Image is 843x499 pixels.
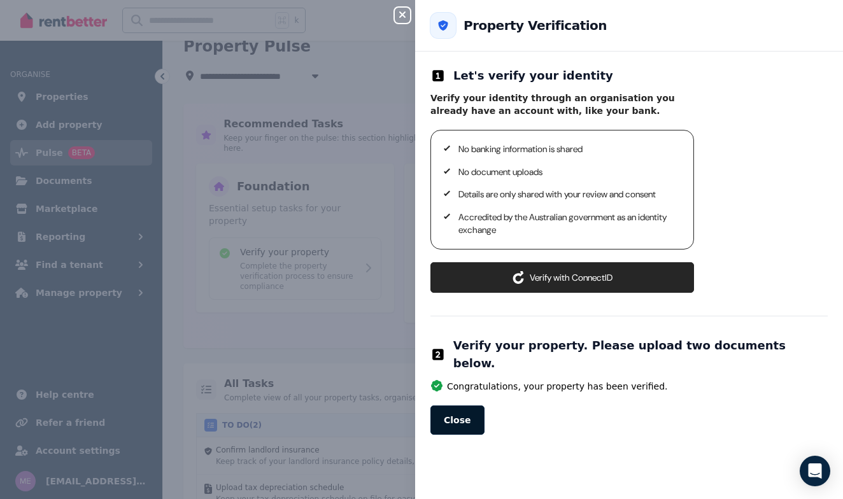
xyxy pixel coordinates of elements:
span: Congratulations, your property has been verified. [447,380,668,393]
h2: Property Verification [464,17,607,34]
div: Open Intercom Messenger [800,456,830,486]
h2: Let's verify your identity [453,67,613,85]
p: Accredited by the Australian government as an identity exchange [458,211,679,236]
button: Close [430,405,485,435]
p: Details are only shared with your review and consent [458,188,679,201]
p: Verify your identity through an organisation you already have an account with, like your bank. [430,92,694,117]
button: Verify with ConnectID [430,262,694,293]
h2: Verify your property. Please upload two documents below. [453,337,828,372]
p: No document uploads [458,166,679,179]
p: No banking information is shared [458,143,679,156]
